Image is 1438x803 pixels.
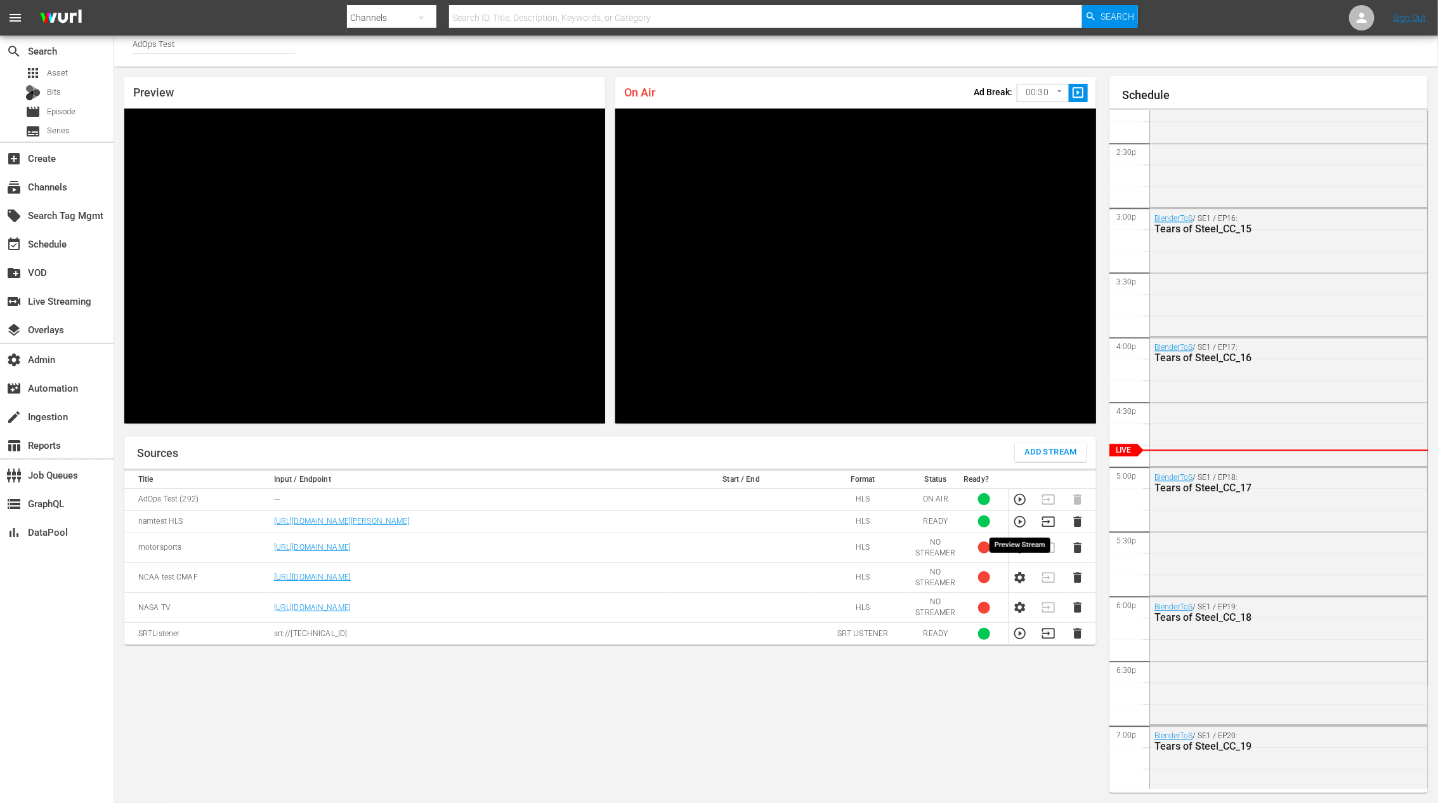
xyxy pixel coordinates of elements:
[1071,86,1086,100] span: slideshow_sharp
[814,593,912,623] td: HLS
[47,105,75,118] span: Episode
[814,623,912,645] td: SRT LISTENER
[1071,571,1085,585] button: Delete
[274,603,351,612] a: [URL][DOMAIN_NAME]
[124,593,270,623] td: NASA TV
[1013,601,1027,614] button: Configure
[960,471,1009,489] th: Ready?
[669,471,814,489] th: Start / End
[137,447,178,460] h1: Sources
[6,180,22,195] span: Channels
[912,488,960,510] td: ON AIR
[6,381,22,396] span: Automation
[1393,13,1426,23] a: Sign Out
[6,409,22,425] span: Ingestion
[124,562,270,592] td: NCAA test CMAF
[25,124,41,139] span: Series
[6,237,22,252] span: Schedule
[124,109,605,423] div: Video Player
[6,468,22,483] span: Job Queues
[6,525,22,540] span: DataPool
[912,593,960,623] td: NO STREAMER
[1071,541,1085,555] button: Delete
[6,496,22,512] span: GraphQL
[1154,214,1193,223] a: BlenderToS
[270,488,669,510] td: ---
[47,86,61,98] span: Bits
[1015,443,1087,462] button: Add Stream
[1154,731,1193,740] a: BlenderToS
[1154,214,1362,235] div: / SE1 / EP16:
[274,573,351,581] a: [URL][DOMAIN_NAME]
[6,352,22,368] span: Admin
[615,109,1096,423] div: Video Player
[1154,343,1193,352] a: BlenderToS
[1013,627,1027,640] button: Preview Stream
[1154,343,1362,364] div: / SE1 / EP17:
[1017,81,1069,105] div: 00:30
[30,3,91,33] img: ans4CAIJ8jUAAAAAAAAAAAAAAAAAAAAAAAAgQb4GAAAAAAAAAAAAAAAAAAAAAAAAJMjXAAAAAAAAAAAAAAAAAAAAAAAAgAT5G...
[47,124,70,137] span: Series
[124,488,270,510] td: AdOps Test (292)
[1071,515,1085,529] button: Delete
[912,623,960,645] td: READY
[133,86,174,99] span: Preview
[25,85,41,100] div: Bits
[814,562,912,592] td: HLS
[1154,602,1362,623] div: / SE1 / EP19:
[274,543,351,552] a: [URL][DOMAIN_NAME]
[1154,611,1362,623] div: Tears of Steel_CC_18
[25,65,41,81] span: Asset
[814,510,912,533] td: HLS
[814,533,912,562] td: HLS
[6,208,22,223] span: Search Tag Mgmt
[1042,515,1056,529] button: Transition
[1154,740,1362,752] div: Tears of Steel_CC_19
[1013,493,1027,507] button: Preview Stream
[1154,223,1362,235] div: Tears of Steel_CC_15
[1071,601,1085,614] button: Delete
[1154,473,1362,494] div: / SE1 / EP18:
[6,322,22,338] span: Overlays
[1154,352,1362,364] div: Tears of Steel_CC_16
[1082,5,1138,28] button: Search
[1101,5,1134,28] span: Search
[1154,602,1193,611] a: BlenderToS
[624,86,655,99] span: On Air
[6,438,22,453] span: Reports
[974,87,1012,97] p: Ad Break:
[270,471,669,489] th: Input / Endpoint
[6,265,22,281] span: VOD
[1013,571,1027,585] button: Configure
[124,471,270,489] th: Title
[25,104,41,119] span: Episode
[8,10,23,25] span: menu
[47,67,68,79] span: Asset
[6,151,22,166] span: Create
[124,623,270,645] td: SRTListener
[1122,89,1428,102] h1: Schedule
[1154,473,1193,482] a: BlenderToS
[912,533,960,562] td: NO STREAMER
[1024,445,1077,460] span: Add Stream
[814,488,912,510] td: HLS
[274,517,410,526] a: [URL][DOMAIN_NAME][PERSON_NAME]
[1154,482,1362,494] div: Tears of Steel_CC_17
[274,628,665,639] p: srt://[TECHNICAL_ID]
[912,562,960,592] td: NO STREAMER
[912,471,960,489] th: Status
[1154,731,1362,752] div: / SE1 / EP20:
[814,471,912,489] th: Format
[6,44,22,59] span: Search
[124,533,270,562] td: motorsports
[1013,541,1027,555] button: Configure
[124,510,270,533] td: namtest HLS
[912,510,960,533] td: READY
[6,294,22,309] span: Live Streaming
[1071,627,1085,640] button: Delete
